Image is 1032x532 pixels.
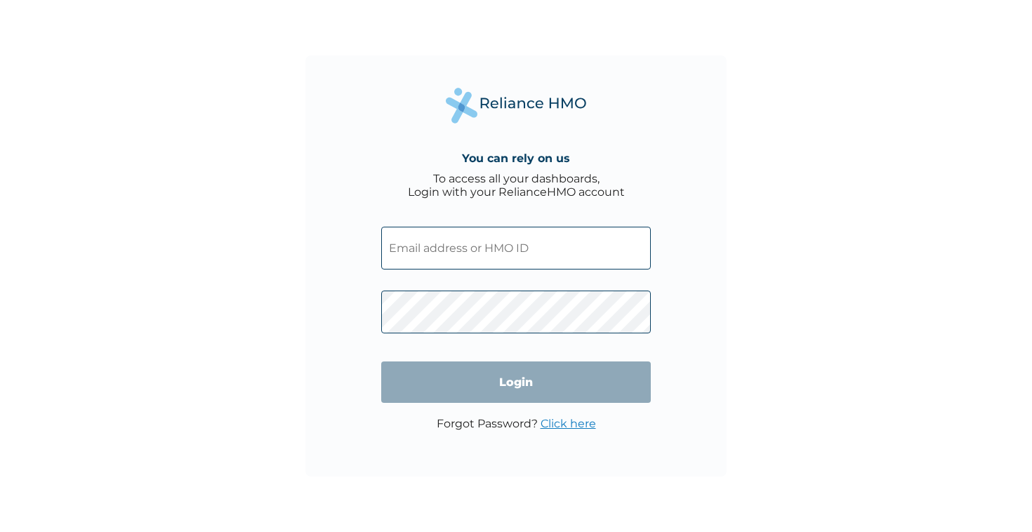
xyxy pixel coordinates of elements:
input: Login [381,361,651,403]
h4: You can rely on us [462,152,570,165]
input: Email address or HMO ID [381,227,651,270]
div: To access all your dashboards, Login with your RelianceHMO account [408,172,625,199]
a: Click here [541,417,596,430]
img: Reliance Health's Logo [446,88,586,124]
p: Forgot Password? [437,417,596,430]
